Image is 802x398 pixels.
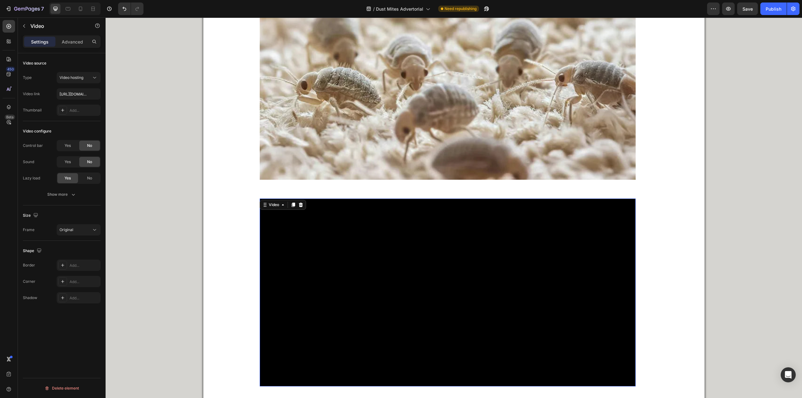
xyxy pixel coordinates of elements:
p: Settings [31,39,49,45]
div: Publish [766,6,781,12]
div: Open Intercom Messenger [781,367,796,382]
span: Original [60,227,73,232]
div: Show more [47,191,76,198]
div: Shape [23,247,43,255]
span: Yes [65,159,71,165]
div: Add... [70,263,99,268]
div: Lazy load [23,175,40,181]
button: Video hosting [57,72,101,83]
span: No [87,175,92,181]
div: Frame [23,227,34,233]
span: No [87,159,92,165]
video: Video [154,181,530,369]
button: Publish [760,3,787,15]
div: Video link [23,91,40,97]
span: Yes [65,143,71,148]
div: Add... [70,279,99,285]
p: Video [30,22,84,30]
button: Show more [23,189,101,200]
div: Type [23,75,32,80]
button: 7 [3,3,47,15]
div: Corner [23,279,35,284]
span: Yes [65,175,71,181]
div: Size [23,211,39,220]
div: Sound [23,159,34,165]
p: Advanced [62,39,83,45]
div: Border [23,262,35,268]
span: Save [742,6,753,12]
div: Delete element [44,385,79,392]
div: Add... [70,108,99,113]
div: Beta [5,115,15,120]
p: 7 [41,5,44,13]
div: 450 [6,67,15,72]
div: Add... [70,295,99,301]
div: Video source [23,60,46,66]
span: Dust Mites Advertorial [376,6,423,12]
span: Video hosting [60,75,83,80]
button: Original [57,224,101,235]
div: Undo/Redo [118,3,143,15]
div: Thumbnail [23,107,42,113]
input: Insert video url here [57,88,101,100]
div: Video [162,184,175,190]
div: Video configure [23,128,51,134]
iframe: Design area [106,18,802,398]
span: Need republishing [445,6,477,12]
p: [PERSON_NAME] (76) hadde aldri trodd at støvmidd i hjemmet hennes nesten skulle ta livet av henne. [155,379,529,387]
span: / [373,6,375,12]
button: Save [737,3,758,15]
button: Delete element [23,383,101,393]
span: No [87,143,92,148]
div: Shadow [23,295,37,301]
div: Control bar [23,143,43,148]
